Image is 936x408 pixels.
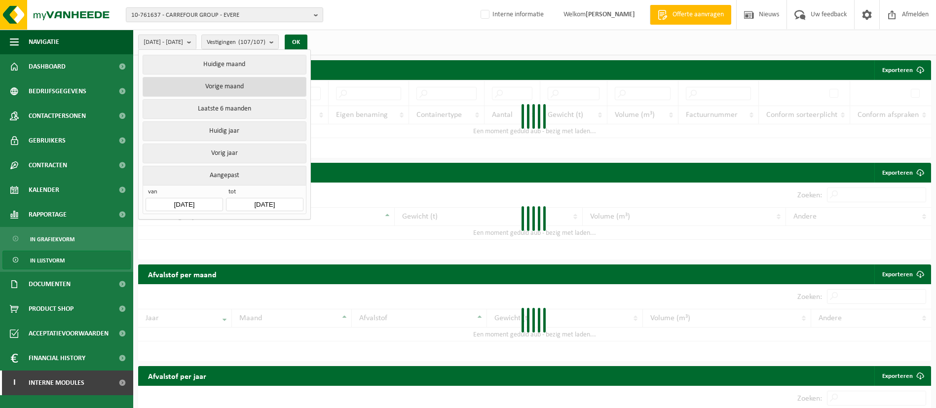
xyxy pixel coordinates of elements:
[143,77,306,97] button: Vorige maand
[874,264,930,284] a: Exporteren
[144,35,183,50] span: [DATE] - [DATE]
[29,104,86,128] span: Contactpersonen
[146,188,223,198] span: van
[29,178,59,202] span: Kalender
[874,163,930,183] a: Exporteren
[670,10,726,20] span: Offerte aanvragen
[226,188,303,198] span: tot
[138,264,226,284] h2: Afvalstof per maand
[586,11,635,18] strong: [PERSON_NAME]
[29,371,84,395] span: Interne modules
[207,35,265,50] span: Vestigingen
[201,35,279,49] button: Vestigingen(107/107)
[874,60,930,80] button: Exporteren
[29,30,59,54] span: Navigatie
[138,366,216,385] h2: Afvalstof per jaar
[29,346,85,371] span: Financial History
[29,202,67,227] span: Rapportage
[874,366,930,386] a: Exporteren
[138,35,196,49] button: [DATE] - [DATE]
[285,35,307,50] button: OK
[29,54,66,79] span: Dashboard
[479,7,544,22] label: Interne informatie
[126,7,323,22] button: 10-761637 - CARREFOUR GROUP - EVERE
[29,321,109,346] span: Acceptatievoorwaarden
[30,251,65,270] span: In lijstvorm
[2,251,131,269] a: In lijstvorm
[143,121,306,141] button: Huidig jaar
[29,128,66,153] span: Gebruikers
[650,5,731,25] a: Offerte aanvragen
[30,230,75,249] span: In grafiekvorm
[143,99,306,119] button: Laatste 6 maanden
[29,297,74,321] span: Product Shop
[238,39,265,45] count: (107/107)
[131,8,310,23] span: 10-761637 - CARREFOUR GROUP - EVERE
[29,272,71,297] span: Documenten
[143,55,306,74] button: Huidige maand
[2,229,131,248] a: In grafiekvorm
[29,153,67,178] span: Contracten
[143,144,306,163] button: Vorig jaar
[143,166,306,185] button: Aangepast
[10,371,19,395] span: I
[29,79,86,104] span: Bedrijfsgegevens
